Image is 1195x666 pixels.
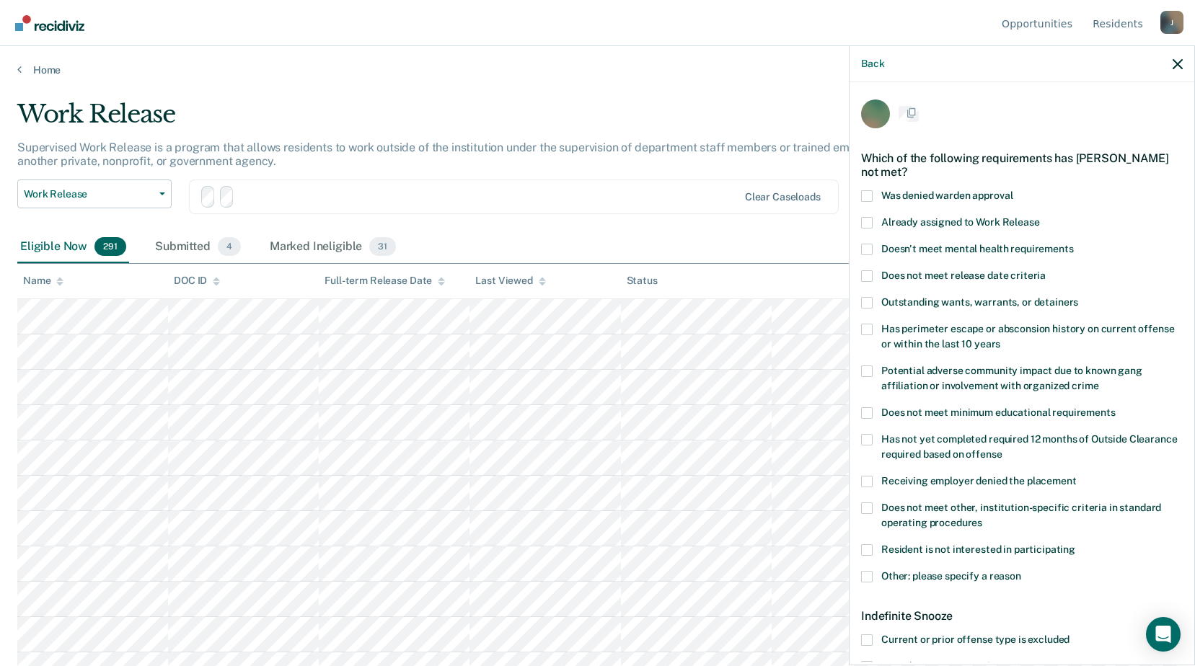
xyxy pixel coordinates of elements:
span: 291 [94,237,126,256]
div: Submitted [152,231,244,263]
span: Was denied warden approval [881,190,1013,201]
div: Eligible Now [17,231,129,263]
img: Recidiviz [15,15,84,31]
span: Other: please specify a reason [881,570,1021,582]
span: 4 [218,237,241,256]
button: Back [861,58,884,70]
span: Has perimeter escape or absconsion history on current offense or within the last 10 years [881,323,1174,350]
div: Open Intercom Messenger [1146,617,1181,652]
button: Profile dropdown button [1160,11,1183,34]
span: Resident is not interested in participating [881,543,1075,555]
span: Does not meet minimum educational requirements [881,407,1116,418]
div: Clear caseloads [745,191,821,203]
p: Supervised Work Release is a program that allows residents to work outside of the institution und... [17,141,904,168]
div: DOC ID [174,275,220,287]
span: Potential adverse community impact due to known gang affiliation or involvement with organized crime [881,365,1142,391]
div: Full-term Release Date [325,275,445,287]
div: Indefinite Snooze [861,598,1183,634]
a: Home [17,63,1178,76]
span: Work Release [24,188,154,200]
div: Marked Ineligible [267,231,399,263]
div: Status [627,275,658,287]
span: Already assigned to Work Release [881,216,1040,228]
span: Current or prior offense type is excluded [881,634,1070,645]
span: Doesn't meet mental health requirements [881,243,1074,254]
div: J [1160,11,1183,34]
span: Has not yet completed required 12 months of Outside Clearance required based on offense [881,433,1177,460]
div: Work Release [17,99,914,141]
div: Name [23,275,63,287]
div: Last Viewed [475,275,545,287]
span: Does not meet release date criteria [881,270,1046,281]
span: Receiving employer denied the placement [881,475,1077,487]
span: 31 [369,237,396,256]
span: Does not meet other, institution-specific criteria in standard operating procedures [881,502,1161,528]
div: Which of the following requirements has [PERSON_NAME] not met? [861,140,1183,190]
span: Outstanding wants, warrants, or detainers [881,296,1078,308]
